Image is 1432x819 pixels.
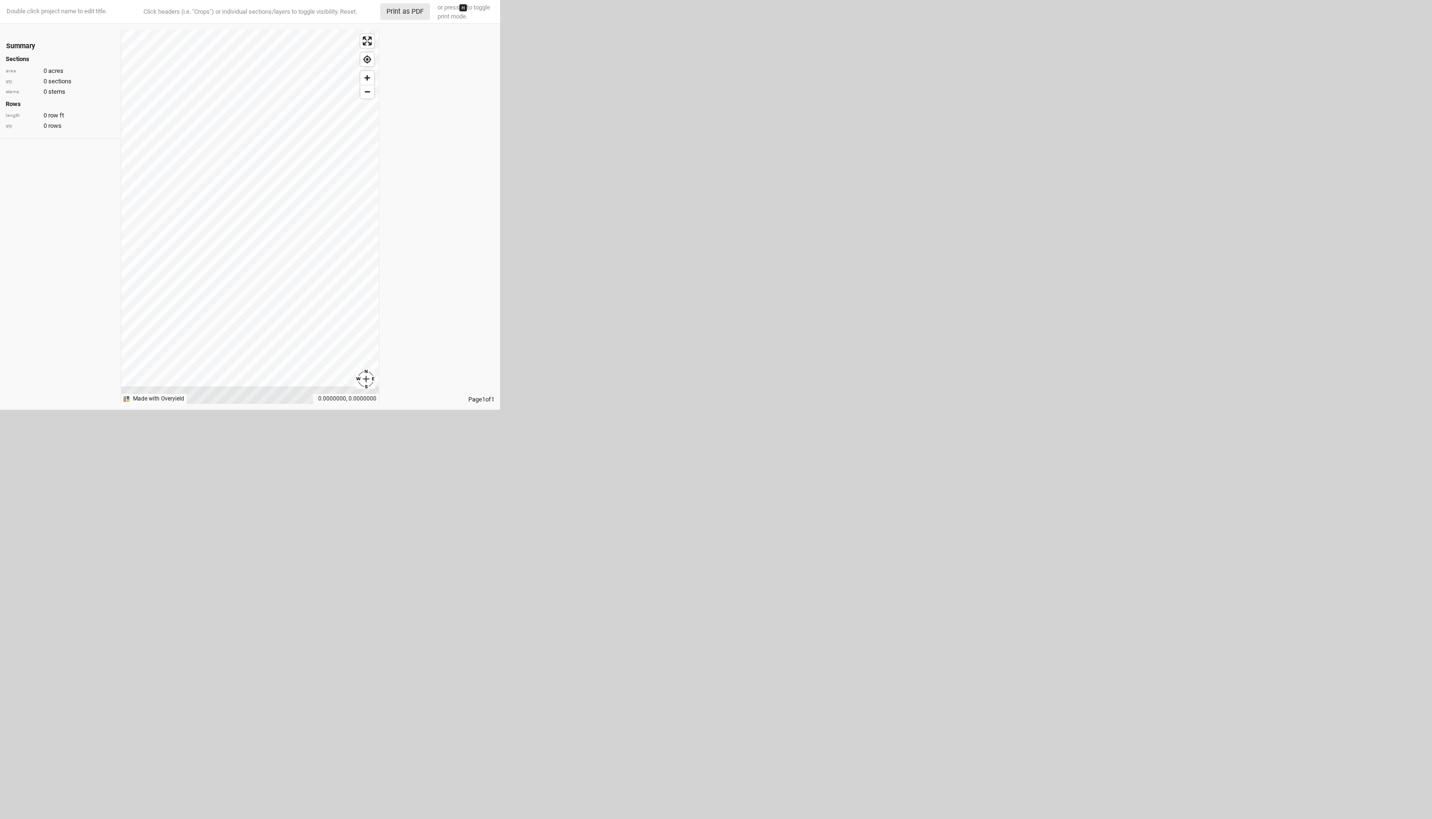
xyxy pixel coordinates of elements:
kbd: H [459,4,467,11]
span: sections [48,77,72,86]
h4: Rows [6,100,115,108]
div: area [6,68,39,75]
button: Reset. [340,7,357,17]
button: Print as PDF [380,3,430,20]
span: rows [48,122,62,130]
div: Summary [6,41,35,51]
div: 0 [6,122,115,130]
button: Find my location [360,53,374,66]
span: acres [48,67,63,75]
div: 0 [6,77,115,86]
span: row ft [48,111,64,120]
canvas: Map [121,29,379,404]
div: 0.0000000, 0.0000000 [313,394,379,404]
div: 0 [6,88,115,96]
button: Enter fullscreen [360,34,374,48]
div: qty [6,123,39,130]
div: Click headers (i.e. "Crops") or individual sections/layers to toggle visibility. [125,7,376,17]
div: qty [6,78,39,85]
button: Zoom out [360,85,374,98]
div: 0 [6,111,115,120]
span: stems [48,88,65,96]
div: Made with Overyield [133,395,184,403]
h4: Sections [6,55,115,63]
div: 0 [6,67,115,75]
div: Page 1 of 1 [379,395,500,404]
div: stems [6,89,39,96]
div: Double click project name to edit title. [5,7,107,16]
div: length [6,112,39,119]
button: Zoom in [360,71,374,85]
